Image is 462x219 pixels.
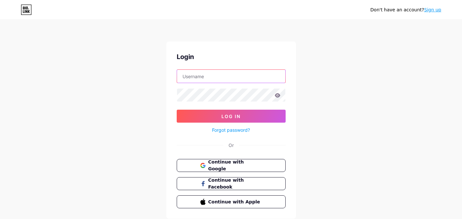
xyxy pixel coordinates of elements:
span: Continue with Facebook [208,177,262,190]
button: Continue with Google [177,159,286,172]
a: Sign up [424,7,441,12]
div: Don't have an account? [370,6,441,13]
input: Username [177,70,285,83]
span: Continue with Apple [208,199,262,205]
button: Continue with Apple [177,195,286,208]
button: Log In [177,110,286,123]
span: Continue with Google [208,159,262,172]
button: Continue with Facebook [177,177,286,190]
a: Forgot password? [212,127,250,133]
span: Log In [221,114,241,119]
div: Login [177,52,286,62]
div: Or [229,142,234,149]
